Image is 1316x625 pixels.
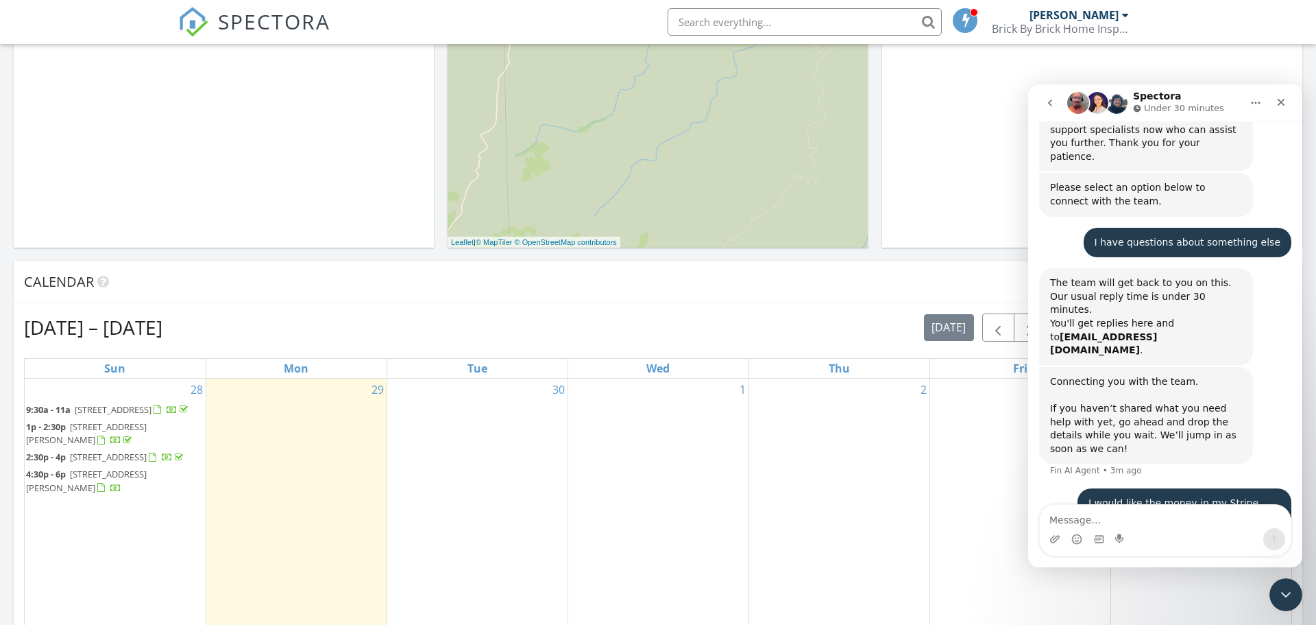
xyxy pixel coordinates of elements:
div: [PERSON_NAME] [1029,8,1119,22]
span: [STREET_ADDRESS][PERSON_NAME] [26,468,147,493]
a: Monday [281,359,311,378]
a: 1p - 2:30p [STREET_ADDRESS][PERSON_NAME] [26,419,204,449]
a: 9:30a - 11a [STREET_ADDRESS] [26,402,204,418]
span: [STREET_ADDRESS] [70,451,147,463]
input: Search everything... [668,8,942,36]
a: Wednesday [644,359,672,378]
a: Friday [1010,359,1030,378]
span: 4:30p - 6p [26,468,66,480]
a: SPECTORA [178,19,330,47]
a: Tuesday [465,359,490,378]
span: [STREET_ADDRESS][PERSON_NAME] [26,421,147,446]
a: Sunday [101,359,128,378]
a: Go to October 1, 2025 [737,379,748,401]
h2: [DATE] – [DATE] [24,314,162,341]
span: Calendar [24,272,94,291]
span: [STREET_ADDRESS] [75,403,151,416]
div: Brick By Brick Home Inspections LLc. [992,22,1129,36]
iframe: Intercom live chat [1269,578,1302,611]
a: 4:30p - 6p [STREET_ADDRESS][PERSON_NAME] [26,467,204,496]
a: Go to October 2, 2025 [918,379,929,401]
a: Go to September 28, 2025 [188,379,206,401]
a: 2:30p - 4p [STREET_ADDRESS] [26,451,186,463]
span: 2:30p - 4p [26,451,66,463]
button: Previous [982,314,1014,342]
span: 1p - 2:30p [26,421,66,433]
a: 4:30p - 6p [STREET_ADDRESS][PERSON_NAME] [26,468,147,493]
button: [DATE] [924,314,974,341]
a: Go to September 29, 2025 [369,379,387,401]
span: 9:30a - 11a [26,403,71,416]
a: © MapTiler [476,238,513,246]
a: 1p - 2:30p [STREET_ADDRESS][PERSON_NAME] [26,421,147,446]
a: 9:30a - 11a [STREET_ADDRESS] [26,403,191,416]
button: Next [1014,314,1046,342]
img: The Best Home Inspection Software - Spectora [178,7,208,37]
a: Leaflet [451,238,474,246]
a: © OpenStreetMap contributors [515,238,617,246]
a: Thursday [826,359,853,378]
span: SPECTORA [218,7,330,36]
iframe: Intercom live chat [1028,84,1302,567]
a: 2:30p - 4p [STREET_ADDRESS] [26,449,204,466]
div: | [448,237,620,248]
a: Go to September 30, 2025 [550,379,568,401]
